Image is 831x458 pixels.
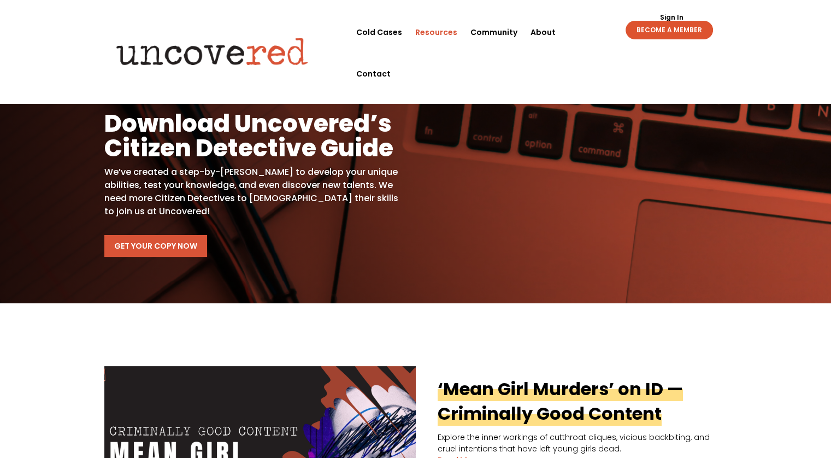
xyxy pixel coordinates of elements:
[104,111,399,166] h1: Download Uncovered’s Citizen Detective Guide
[654,14,689,21] a: Sign In
[438,377,683,426] a: ‘Mean Girl Murders’ on ID — Criminally Good Content
[470,11,517,53] a: Community
[356,11,402,53] a: Cold Cases
[104,432,727,455] p: Explore the inner workings of cutthroat cliques, vicious backbiting, and cruel intentions that ha...
[415,11,457,53] a: Resources
[356,53,391,95] a: Contact
[531,11,556,53] a: About
[626,21,713,39] a: BECOME A MEMBER
[107,30,317,73] img: Uncovered logo
[104,166,399,218] p: We’ve created a step-by-[PERSON_NAME] to develop your unique abilities, test your knowledge, and ...
[104,235,207,257] a: Get Your Copy Now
